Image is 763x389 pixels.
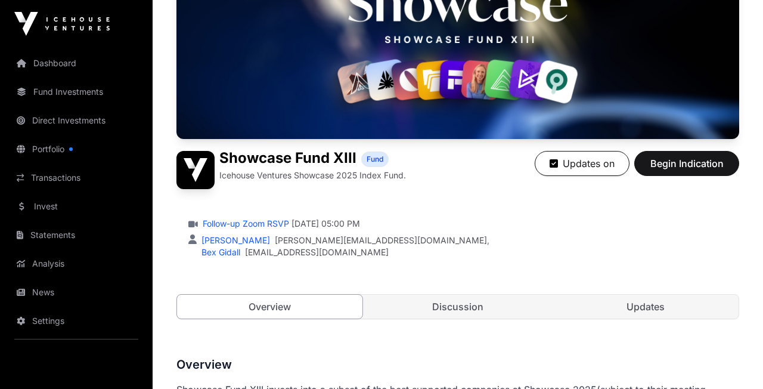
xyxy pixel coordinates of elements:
a: Begin Indication [634,163,739,175]
a: [PERSON_NAME][EMAIL_ADDRESS][DOMAIN_NAME] [275,234,487,246]
a: Follow-up Zoom RSVP [200,218,289,230]
img: Icehouse Ventures Logo [14,12,110,36]
a: Overview [176,294,363,319]
a: Analysis [10,251,143,277]
h3: Overview [176,355,739,374]
button: Updates on [535,151,629,176]
button: Begin Indication [634,151,739,176]
p: Icehouse Ventures Showcase 2025 Index Fund. [219,169,406,181]
span: [DATE] 05:00 PM [291,218,360,230]
a: Updates [553,295,739,319]
a: Invest [10,193,143,220]
a: Settings [10,308,143,334]
span: Fund [367,155,383,164]
a: [EMAIL_ADDRESS][DOMAIN_NAME] [245,246,389,258]
iframe: Chat Widget [703,332,763,389]
span: Begin Indication [649,156,724,171]
a: [PERSON_NAME] [199,235,270,245]
a: Bex Gidall [199,247,240,257]
a: Discussion [365,295,550,319]
a: Statements [10,222,143,248]
a: Dashboard [10,50,143,76]
a: Direct Investments [10,107,143,134]
h1: Showcase Fund XIII [219,151,356,167]
nav: Tabs [177,295,739,319]
a: News [10,279,143,305]
a: Portfolio [10,136,143,162]
img: Showcase Fund XIII [176,151,215,189]
a: Transactions [10,165,143,191]
a: Fund Investments [10,79,143,105]
div: , [199,234,489,246]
